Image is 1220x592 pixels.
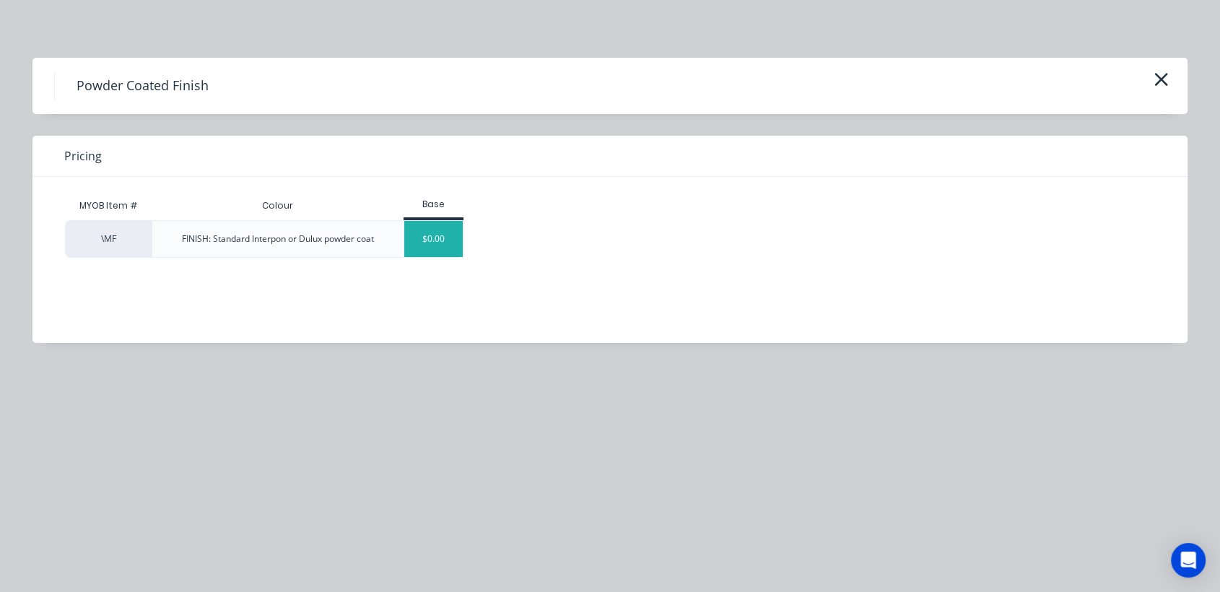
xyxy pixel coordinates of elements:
[1171,543,1206,578] div: Open Intercom Messenger
[64,147,102,165] span: Pricing
[54,72,230,100] h4: Powder Coated Finish
[404,221,463,257] div: $0.00
[182,232,374,245] div: FINISH: Standard Interpon or Dulux powder coat
[250,188,305,224] div: Colour
[404,198,463,211] div: Base
[65,191,152,220] div: MYOB Item #
[65,220,152,258] div: \MF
